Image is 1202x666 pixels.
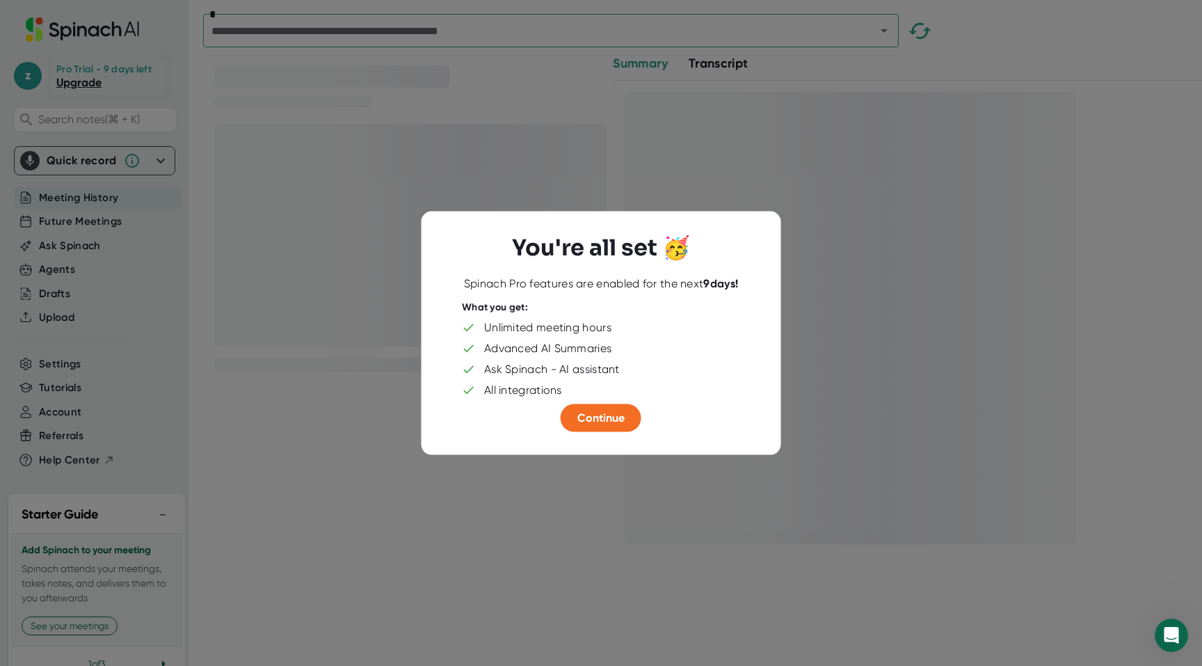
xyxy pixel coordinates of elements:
div: Spinach Pro features are enabled for the next [464,277,738,291]
div: Ask Spinach - AI assistant [484,362,620,376]
iframe: Intercom live chat [1155,619,1188,652]
div: Advanced AI Summaries [484,341,611,355]
div: All integrations [484,383,562,397]
button: Continue [561,404,641,431]
b: 9 days! [703,277,738,290]
h3: You're all set 🥳 [512,235,690,261]
span: Continue [577,411,625,424]
div: Unlimited meeting hours [484,320,611,334]
div: What you get: [462,301,528,314]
